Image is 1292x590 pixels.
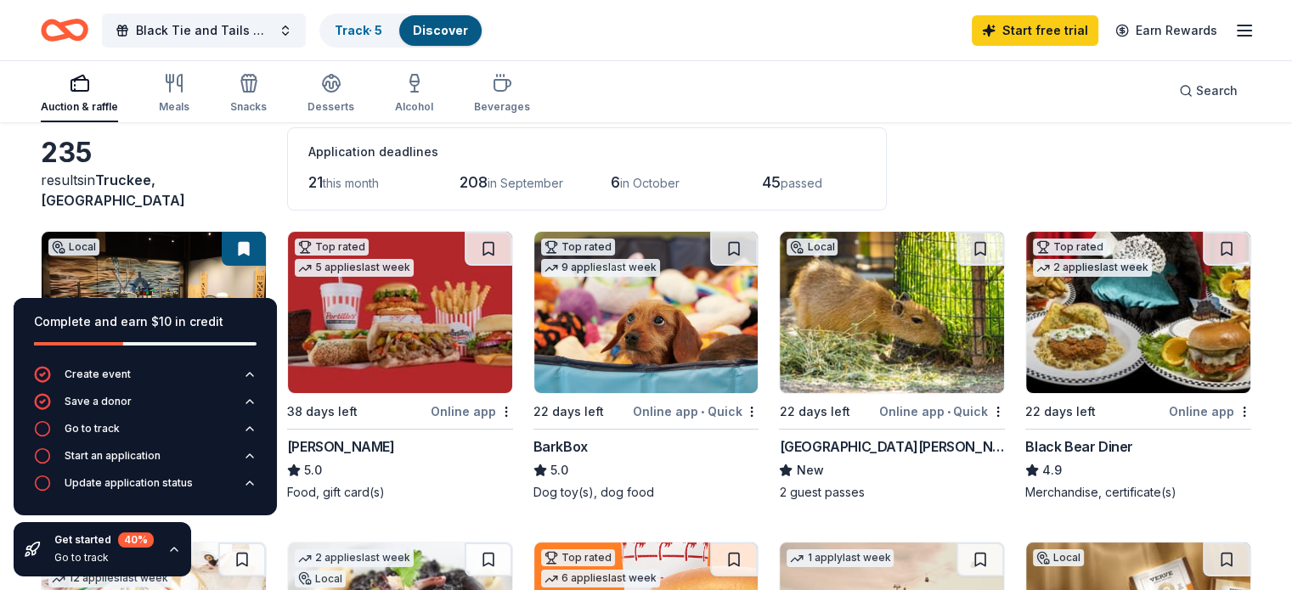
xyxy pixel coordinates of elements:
[947,405,951,419] span: •
[34,420,257,447] button: Go to track
[159,100,189,114] div: Meals
[1169,401,1251,422] div: Online app
[474,100,530,114] div: Beverages
[65,368,131,381] div: Create event
[319,14,483,48] button: Track· 5Discover
[42,232,266,393] img: Image for Museum of Science and Curiosity
[65,395,132,408] div: Save a donor
[34,366,257,393] button: Create event
[118,532,154,548] div: 40 %
[633,401,759,422] div: Online app Quick
[460,173,488,191] span: 208
[1026,232,1250,393] img: Image for Black Bear Diner
[48,239,99,256] div: Local
[1165,74,1251,108] button: Search
[323,176,379,190] span: this month
[620,176,680,190] span: in October
[779,436,1005,457] div: [GEOGRAPHIC_DATA][PERSON_NAME]
[287,484,513,501] div: Food, gift card(s)
[533,436,588,457] div: BarkBox
[335,23,382,37] a: Track· 5
[787,239,838,256] div: Local
[1025,436,1133,457] div: Black Bear Diner
[34,312,257,332] div: Complete and earn $10 in credit
[65,449,161,463] div: Start an application
[550,460,568,480] span: 5.0
[41,170,267,211] div: results
[1105,15,1227,46] a: Earn Rewards
[796,460,823,480] span: New
[431,401,513,422] div: Online app
[288,232,512,393] img: Image for Portillo's
[533,231,759,501] a: Image for BarkBoxTop rated9 applieslast week22 days leftOnline app•QuickBarkBox5.0Dog toy(s), dog...
[779,231,1005,501] a: Image for Santa Barbara ZooLocal22 days leftOnline app•Quick[GEOGRAPHIC_DATA][PERSON_NAME]New2 gu...
[159,66,189,122] button: Meals
[102,14,306,48] button: Black Tie and Tails Gala
[54,551,154,565] div: Go to track
[762,173,781,191] span: 45
[701,405,704,419] span: •
[779,402,849,422] div: 22 days left
[295,570,346,587] div: Local
[533,484,759,501] div: Dog toy(s), dog food
[781,176,822,190] span: passed
[54,532,154,548] div: Get started
[1033,259,1152,277] div: 2 applies last week
[65,422,120,435] div: Go to track
[230,66,267,122] button: Snacks
[879,401,1005,422] div: Online app Quick
[541,549,615,566] div: Top rated
[136,20,272,41] span: Black Tie and Tails Gala
[308,173,323,191] span: 21
[1196,81,1238,101] span: Search
[1025,402,1096,422] div: 22 days left
[534,232,759,393] img: Image for BarkBox
[611,173,620,191] span: 6
[295,259,414,277] div: 5 applies last week
[488,176,563,190] span: in September
[295,239,369,256] div: Top rated
[1033,239,1107,256] div: Top rated
[41,66,118,122] button: Auction & raffle
[780,232,1004,393] img: Image for Santa Barbara Zoo
[41,171,185,209] span: in
[34,447,257,475] button: Start an application
[395,100,433,114] div: Alcohol
[41,171,185,209] span: Truckee, [GEOGRAPHIC_DATA]
[34,393,257,420] button: Save a donor
[230,100,267,114] div: Snacks
[304,460,322,480] span: 5.0
[541,239,615,256] div: Top rated
[34,475,257,502] button: Update application status
[307,66,354,122] button: Desserts
[41,10,88,50] a: Home
[41,136,267,170] div: 235
[1025,231,1251,501] a: Image for Black Bear DinerTop rated2 applieslast week22 days leftOnline appBlack Bear Diner4.9Mer...
[65,476,193,490] div: Update application status
[413,23,468,37] a: Discover
[395,66,433,122] button: Alcohol
[787,549,894,567] div: 1 apply last week
[287,436,395,457] div: [PERSON_NAME]
[972,15,1098,46] a: Start free trial
[1033,549,1084,566] div: Local
[779,484,1005,501] div: 2 guest passes
[474,66,530,122] button: Beverages
[533,402,604,422] div: 22 days left
[41,100,118,114] div: Auction & raffle
[541,259,660,277] div: 9 applies last week
[287,402,358,422] div: 38 days left
[1042,460,1062,480] span: 4.9
[541,570,660,587] div: 6 applies last week
[307,100,354,114] div: Desserts
[308,142,866,162] div: Application deadlines
[295,549,414,567] div: 2 applies last week
[41,231,267,501] a: Image for Museum of Science and CuriosityLocal22 days leftOnline app•QuickMuseum of Science and C...
[1025,484,1251,501] div: Merchandise, certificate(s)
[287,231,513,501] a: Image for Portillo'sTop rated5 applieslast week38 days leftOnline app[PERSON_NAME]5.0Food, gift c...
